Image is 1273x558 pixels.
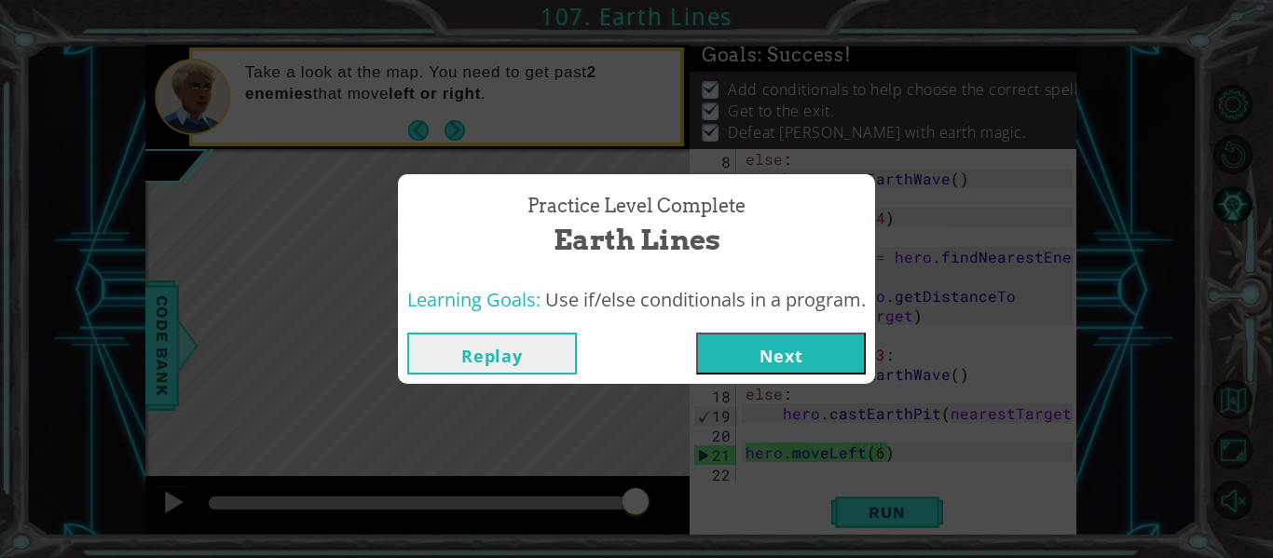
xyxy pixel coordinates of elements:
[554,220,720,260] span: Earth Lines
[527,193,746,220] span: Practice Level Complete
[407,287,541,312] span: Learning Goals:
[545,287,866,312] span: Use if/else conditionals in a program.
[407,333,577,374] button: Replay
[696,333,866,374] button: Next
